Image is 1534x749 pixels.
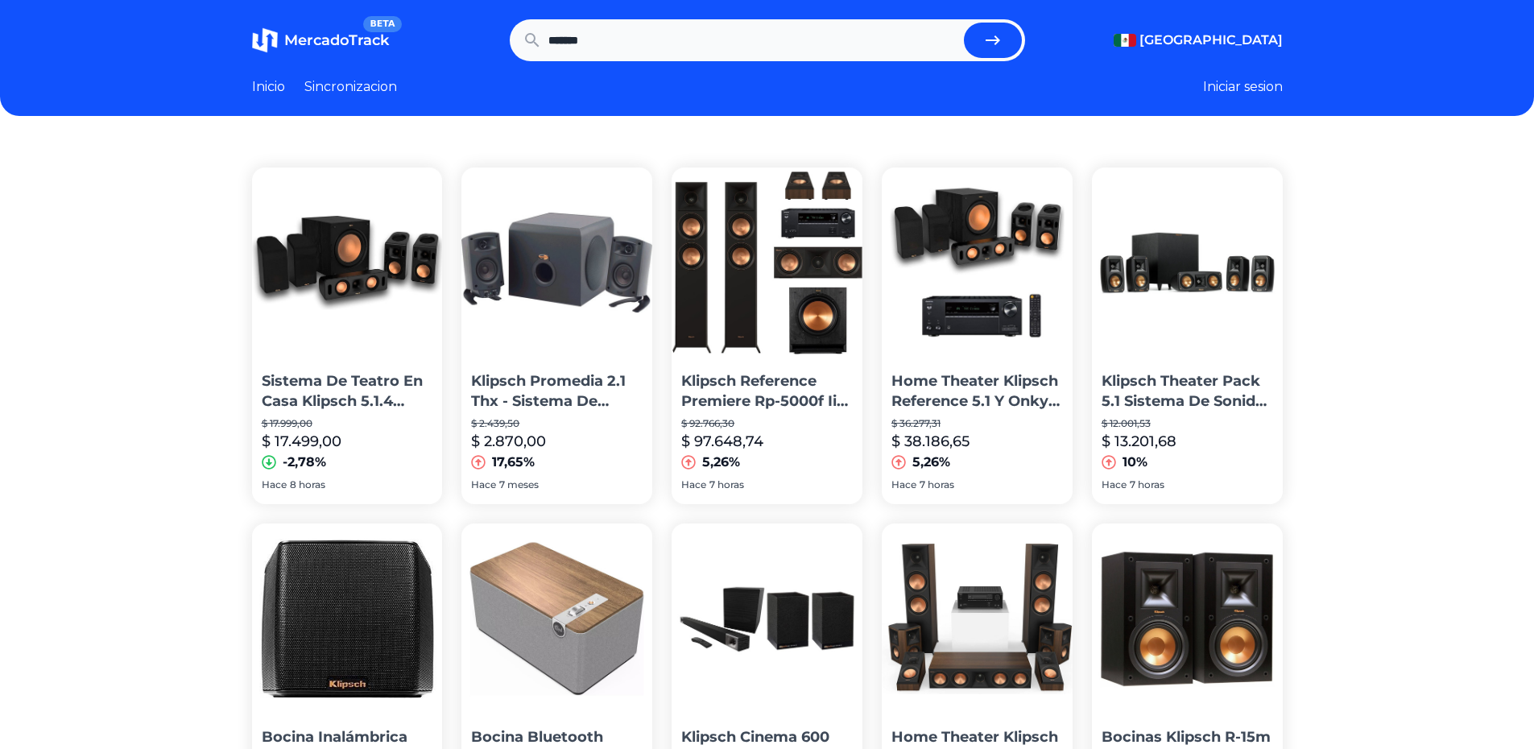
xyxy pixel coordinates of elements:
img: Mexico [1114,34,1136,47]
p: 10% [1123,453,1147,472]
span: Hace [1102,478,1127,491]
p: $ 38.186,65 [891,430,970,453]
p: $ 13.201,68 [1102,430,1176,453]
span: 8 horas [290,478,325,491]
img: Sistema De Teatro En Casa Klipsch 5.1.4 Dobly Atmos [252,168,443,358]
a: MercadoTrackBETA [252,27,389,53]
span: 7 horas [709,478,744,491]
img: Bocinas Klipsch R-15m (2) Teatro En Casa! Mas Modelos Dispon [1092,523,1283,714]
p: $ 12.001,53 [1102,417,1273,430]
p: 5,26% [912,453,950,472]
p: Klipsch Promedia 2.1 Thx - Sistema De Altavoces 2.1 Aux 3.5 [471,371,643,412]
a: Home Theater Klipsch Reference 5.1 Y Onkyo Tx-nr696 7.2Home Theater Klipsch Reference 5.1 Y Onkyo... [882,168,1073,504]
a: Klipsch Theater Pack 5.1 Sistema De Sonido EnvolventeKlipsch Theater Pack 5.1 Sistema De Sonido E... [1092,168,1283,504]
button: [GEOGRAPHIC_DATA] [1114,31,1283,50]
p: $ 17.999,00 [262,417,433,430]
img: Bocina Bluetooth Premium Three Plus Klipsch 120w Rms [461,523,652,714]
a: Klipsch Reference Premiere Rp-5000f Ii 5.1 Y Onkyo Tx-nr6100Klipsch Reference Premiere Rp-5000f I... [672,168,862,504]
p: $ 97.648,74 [681,430,763,453]
a: Sistema De Teatro En Casa Klipsch 5.1.4 Dobly Atmos Sistema De Teatro En Casa Klipsch 5.1.4 Dobly... [252,168,443,504]
span: 7 meses [499,478,539,491]
button: Iniciar sesion [1203,77,1283,97]
p: Home Theater Klipsch Reference 5.1 Y Onkyo Tx-nr696 7.2 [891,371,1063,412]
img: Klipsch Cinema 600 Sound Bar 3.1 [672,523,862,714]
img: Klipsch Reference Premiere Rp-5000f Ii 5.1 Y Onkyo Tx-nr6100 [672,168,862,358]
img: Klipsch Promedia 2.1 Thx - Sistema De Altavoces 2.1 Aux 3.5 [461,168,652,358]
p: $ 2.870,00 [471,430,546,453]
p: $ 2.439,50 [471,417,643,430]
span: 7 horas [1130,478,1164,491]
p: $ 92.766,30 [681,417,853,430]
p: 5,26% [702,453,740,472]
span: Hace [891,478,916,491]
a: Klipsch Promedia 2.1 Thx - Sistema De Altavoces 2.1 Aux 3.5Klipsch Promedia 2.1 Thx - Sistema De ... [461,168,652,504]
p: Sistema De Teatro En Casa Klipsch 5.1.4 Dobly Atmos [262,371,433,412]
span: BETA [363,16,401,32]
span: [GEOGRAPHIC_DATA] [1139,31,1283,50]
img: Home Theater Klipsch Reference Premiere Rp-8000f Ii [882,523,1073,714]
a: Sincronizacion [304,77,397,97]
p: $ 36.277,31 [891,417,1063,430]
p: -2,78% [283,453,326,472]
span: Hace [681,478,706,491]
p: Klipsch Theater Pack 5.1 Sistema De Sonido Envolvente [1102,371,1273,412]
img: MercadoTrack [252,27,278,53]
p: 17,65% [492,453,535,472]
a: Inicio [252,77,285,97]
span: Hace [471,478,496,491]
p: $ 17.499,00 [262,430,341,453]
p: Klipsch Reference Premiere Rp-5000f Ii 5.1 Y Onkyo Tx-nr6100 [681,371,853,412]
img: Klipsch Theater Pack 5.1 Sistema De Sonido Envolvente [1092,168,1283,358]
img: Bocina Inalámbrica Klipsch Groove Portátil [252,523,443,714]
span: Hace [262,478,287,491]
span: 7 horas [920,478,954,491]
img: Home Theater Klipsch Reference 5.1 Y Onkyo Tx-nr696 7.2 [882,168,1073,358]
span: MercadoTrack [284,31,389,49]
